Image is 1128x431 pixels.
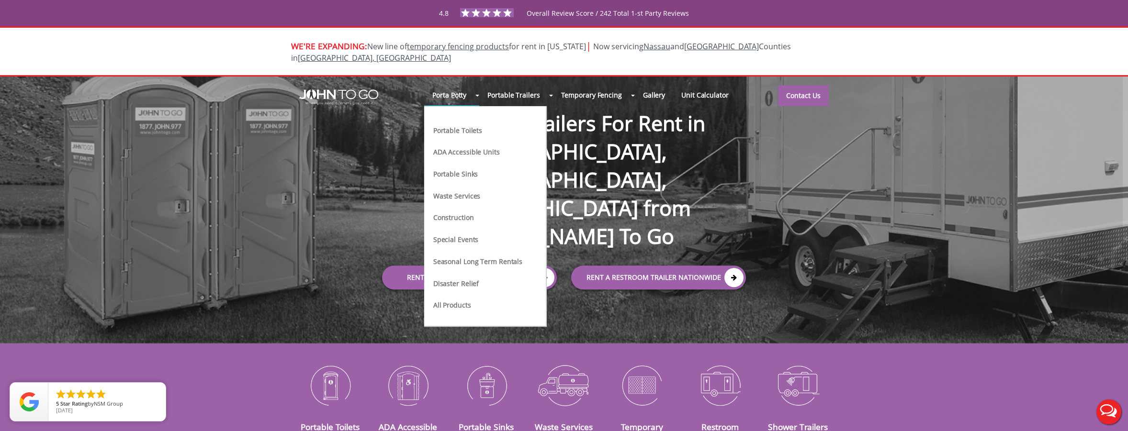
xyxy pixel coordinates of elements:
[778,85,829,106] a: Contact Us
[532,360,596,410] img: Waste-Services-icon_N.png
[527,9,689,37] span: Overall Review Score / 242 Total 1-st Party Reviews
[439,9,449,18] span: 4.8
[432,146,501,156] a: ADA Accessible Units
[684,41,759,52] a: [GEOGRAPHIC_DATA]
[1090,393,1128,431] button: Live Chat
[85,388,97,400] li: 
[298,360,362,410] img: Portable-Toilets-icon_N.png
[432,168,479,178] a: Portable Sinks
[65,388,77,400] li: 
[56,401,158,408] span: by
[432,190,482,200] a: Waste Services
[643,41,670,52] a: Nassau
[382,266,557,290] a: Rent a Porta Potty Locally
[299,89,378,105] img: JOHN to go
[95,388,107,400] li: 
[571,266,746,290] a: rent a RESTROOM TRAILER Nationwide
[75,388,87,400] li: 
[407,41,509,52] a: temporary fencing products
[94,400,123,407] span: NSM Group
[635,85,673,105] a: Gallery
[766,360,830,410] img: Shower-Trailers-icon_N.png
[372,78,756,251] h1: Bathroom Trailers For Rent in [GEOGRAPHIC_DATA], [GEOGRAPHIC_DATA], [GEOGRAPHIC_DATA] from [PERSO...
[376,360,440,410] img: ADA-Accessible-Units-icon_N.png
[673,85,737,105] a: Unit Calculator
[56,400,59,407] span: 5
[479,85,548,105] a: Portable Trailers
[586,39,591,52] span: |
[610,360,674,410] img: Temporary-Fencing-cion_N.png
[454,360,518,410] img: Portable-Sinks-icon_N.png
[432,299,472,309] a: All Products
[298,53,451,63] a: [GEOGRAPHIC_DATA], [GEOGRAPHIC_DATA]
[20,392,39,411] img: Review Rating
[56,407,73,414] span: [DATE]
[688,360,752,410] img: Restroom-Trailers-icon_N.png
[424,85,474,105] a: Porta Potty
[291,40,367,52] span: WE'RE EXPANDING:
[553,85,630,105] a: Temporary Fencing
[55,388,67,400] li: 
[432,212,475,222] a: Construction
[432,234,480,244] a: Special Events
[432,256,523,266] a: Seasonal Long Term Rentals
[60,400,88,407] span: Star Rating
[291,41,791,64] span: New line of for rent in [US_STATE]
[432,278,480,288] a: Disaster Relief
[432,125,483,135] a: Portable Toilets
